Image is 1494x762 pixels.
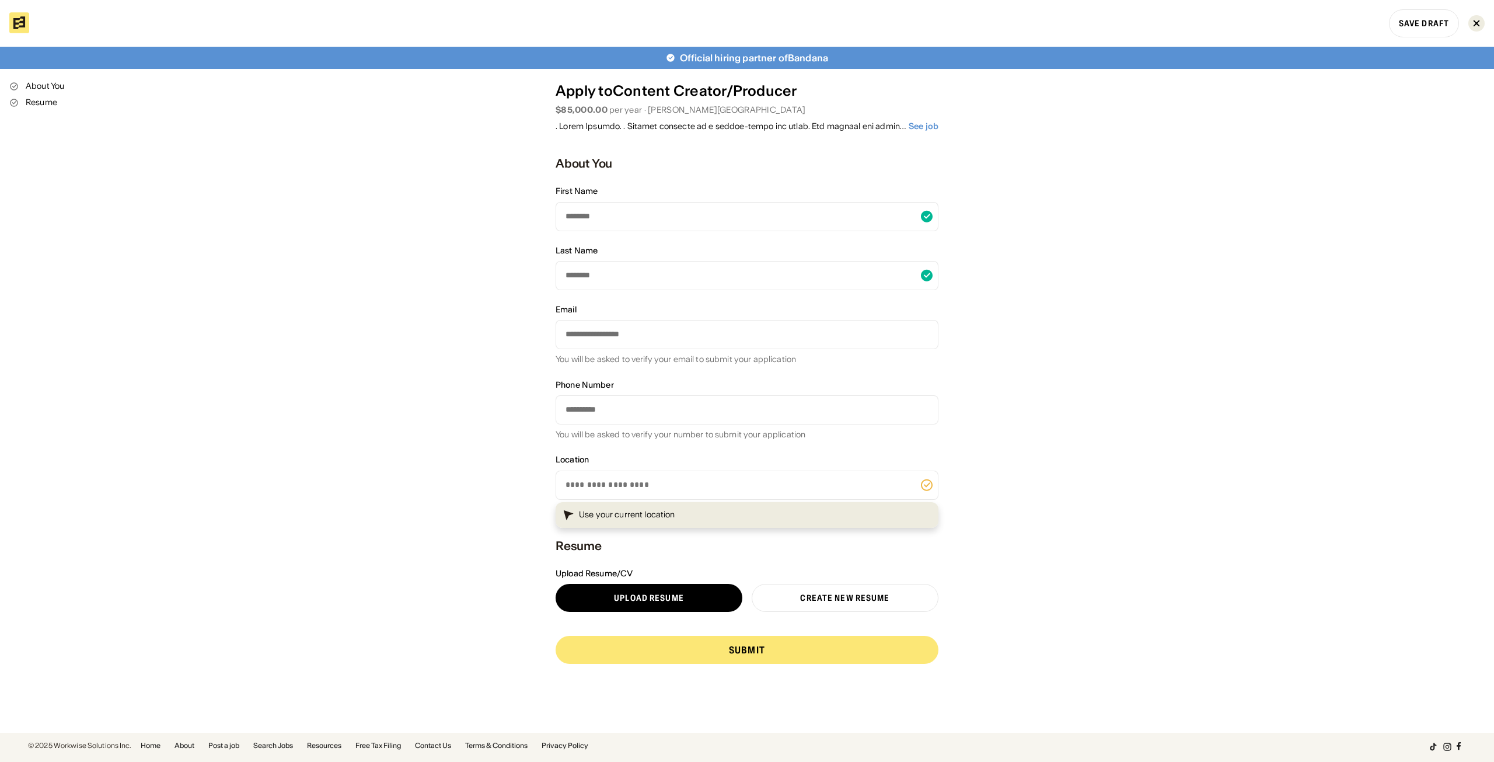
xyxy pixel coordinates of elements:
a: Privacy Policy [542,742,588,749]
div: Phone Number [556,380,614,391]
div: Resume [556,538,938,554]
div: Resume [26,97,57,109]
div: © 2025 Workwise Solutions Inc. [28,742,131,749]
div: About You [556,155,938,172]
div: Upload resume [614,594,684,602]
div: Location [556,454,589,466]
div: Create new resume [800,594,889,602]
div: Email [556,304,577,316]
div: See job [909,121,938,133]
div: $85,000.00 [556,105,609,116]
div: You will be asked to verify your email to submit your application [556,354,938,366]
div: per year · [PERSON_NAME][GEOGRAPHIC_DATA] [556,105,938,116]
a: Terms & Conditions [465,742,528,749]
div: Upload Resume/CV [556,568,633,580]
div: . Lorem Ipsumdo. . Sitamet consecte ad e seddoe-tempo inc utlab. Etd magnaal eni adminim ve Qui 8... [556,121,906,133]
a: Search Jobs [253,742,293,749]
a: Create new resume [752,584,938,612]
div: About You [26,81,64,92]
div: Apply to Content Creator/Producer [556,83,938,100]
div: Submit [729,645,766,655]
a: Free Tax Filing [355,742,401,749]
a: Home [141,742,160,749]
a: Contact Us [415,742,451,749]
div: Save Draft [1399,19,1449,27]
a: Resources [307,742,341,749]
div: You will be asked to verify your number to submit your application [556,429,938,441]
img: Bandana logo [9,12,29,33]
div: Use your current location [579,509,675,521]
div: First Name [556,186,598,197]
a: About [174,742,194,749]
a: Post a job [208,742,239,749]
div: Official hiring partner of Bandana [680,51,828,64]
a: See job [906,121,938,133]
div: Last Name [556,245,598,257]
